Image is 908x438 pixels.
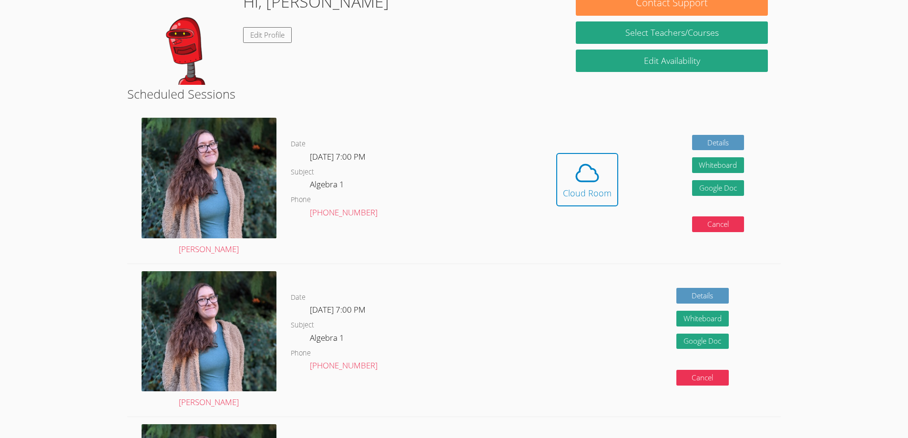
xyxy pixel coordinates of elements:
[676,288,729,304] a: Details
[310,304,366,315] span: [DATE] 7:00 PM
[310,151,366,162] span: [DATE] 7:00 PM
[692,135,745,151] a: Details
[142,118,276,238] img: avatar.png
[291,138,306,150] dt: Date
[291,347,311,359] dt: Phone
[243,27,292,43] a: Edit Profile
[291,292,306,304] dt: Date
[563,186,612,200] div: Cloud Room
[127,85,781,103] h2: Scheduled Sessions
[692,216,745,232] button: Cancel
[676,370,729,386] button: Cancel
[142,118,276,256] a: [PERSON_NAME]
[291,319,314,331] dt: Subject
[692,157,745,173] button: Whiteboard
[310,331,346,347] dd: Algebra 1
[576,21,767,44] a: Select Teachers/Courses
[291,194,311,206] dt: Phone
[676,311,729,326] button: Whiteboard
[676,334,729,349] a: Google Doc
[291,166,314,178] dt: Subject
[576,50,767,72] a: Edit Availability
[310,207,377,218] a: [PHONE_NUMBER]
[556,153,618,206] button: Cloud Room
[142,271,276,392] img: avatar.png
[692,180,745,196] a: Google Doc
[310,360,377,371] a: [PHONE_NUMBER]
[310,178,346,194] dd: Algebra 1
[142,271,276,410] a: [PERSON_NAME]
